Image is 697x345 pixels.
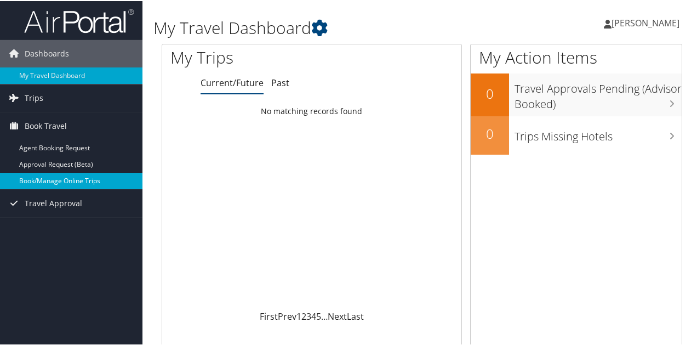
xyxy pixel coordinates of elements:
span: Book Travel [25,111,67,139]
h1: My Travel Dashboard [153,15,511,38]
a: First [260,309,278,321]
span: [PERSON_NAME] [612,16,679,28]
a: 3 [306,309,311,321]
a: 5 [316,309,321,321]
h3: Travel Approvals Pending (Advisor Booked) [515,75,682,111]
a: Current/Future [201,76,264,88]
span: Travel Approval [25,189,82,216]
a: 0Trips Missing Hotels [471,115,682,154]
h2: 0 [471,83,509,102]
a: Last [347,309,364,321]
h3: Trips Missing Hotels [515,122,682,143]
span: … [321,309,328,321]
h2: 0 [471,123,509,142]
a: Next [328,309,347,321]
img: airportal-logo.png [24,7,134,33]
a: Prev [278,309,296,321]
h1: My Trips [170,45,328,68]
span: Trips [25,83,43,111]
td: No matching records found [162,100,461,120]
a: 2 [301,309,306,321]
a: 0Travel Approvals Pending (Advisor Booked) [471,72,682,115]
a: 4 [311,309,316,321]
a: Past [271,76,289,88]
a: 1 [296,309,301,321]
a: [PERSON_NAME] [604,5,690,38]
span: Dashboards [25,39,69,66]
h1: My Action Items [471,45,682,68]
